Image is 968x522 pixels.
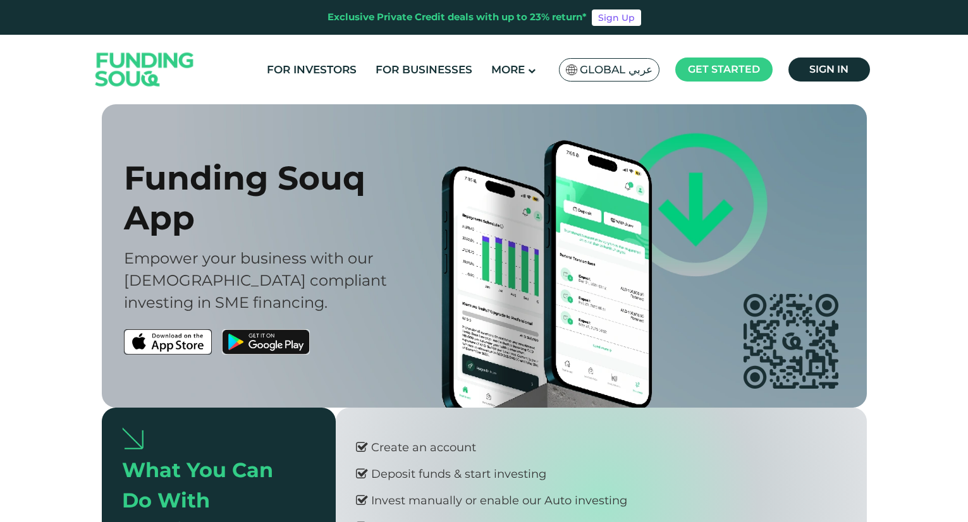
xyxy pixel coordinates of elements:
[328,10,587,25] div: Exclusive Private Credit deals with up to 23% return*
[688,63,760,75] span: Get started
[372,59,475,80] a: For Businesses
[371,494,627,507] div: Invest manually or enable our Auto investing
[371,467,546,481] div: Deposit funds & start investing
[744,294,838,389] img: app QR code
[580,63,652,77] span: Global عربي
[592,9,641,26] a: Sign Up
[124,247,430,313] div: Empower your business with our [DEMOGRAPHIC_DATA] compliant investing in SME financing.
[371,440,476,454] div: Create an account
[123,427,144,449] img: arrow
[566,64,577,75] img: SA Flag
[124,329,212,355] img: App Store
[788,58,870,82] a: Sign in
[83,38,207,102] img: Logo
[809,63,849,75] span: Sign in
[264,59,360,80] a: For Investors
[124,158,430,238] div: Funding Souq App
[491,63,525,76] span: More
[222,329,310,355] img: Google Play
